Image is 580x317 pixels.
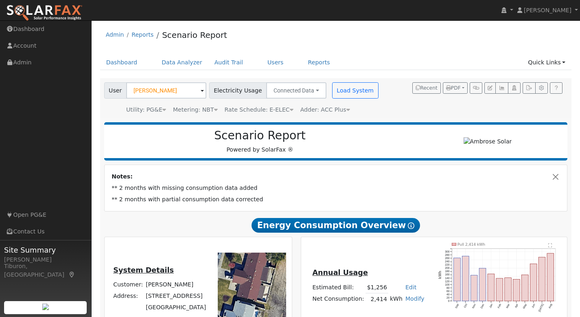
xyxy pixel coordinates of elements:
h2: Scenario Report [112,129,407,143]
text: 120 [445,280,450,282]
u: Annual Usage [312,269,368,277]
rect: onclick="" [513,279,520,301]
a: Audit Trail [208,55,249,70]
span: Alias: E1 [225,106,293,113]
span: Electricity Usage [209,82,267,99]
img: retrieve [42,304,49,310]
div: [PERSON_NAME] [4,255,87,264]
button: Multi-Series Graph [495,82,508,94]
td: ** 2 months with partial consumption data corrected [110,194,562,205]
text: 180 [445,270,450,273]
text: kWh [438,271,442,279]
text: Dec [480,303,485,309]
div: Utility: PG&E [126,106,166,114]
text: 300 [445,250,450,253]
text: 60 [446,290,450,293]
text: Oct [464,303,468,308]
td: ** 2 months with missing consumption data added [110,183,562,194]
input: Select a User [126,82,206,99]
text: Feb [497,303,502,309]
text: 200 [445,266,450,269]
text: 80 [446,286,450,289]
span: PDF [446,85,461,91]
u: System Details [113,266,174,274]
rect: onclick="" [505,278,512,301]
text: Mar [506,303,511,308]
span: User [104,82,127,99]
text: 240 [445,260,450,263]
text: 160 [445,273,450,276]
div: Metering: NBT [173,106,218,114]
button: Export Interval Data [523,82,535,94]
rect: onclick="" [479,268,486,301]
button: Login As [508,82,521,94]
td: [GEOGRAPHIC_DATA] [144,302,208,313]
text:  [549,243,552,247]
td: 2,414 [366,293,388,305]
rect: onclick="" [497,278,503,301]
a: Modify [405,295,425,302]
text: 0 [448,299,450,302]
button: Close [552,172,560,181]
text: Jan [489,303,493,308]
button: Generate Report Link [470,82,482,94]
i: Show Help [408,222,414,229]
img: Ambrose Solar [464,137,512,146]
rect: onclick="" [539,257,546,301]
text: Apr [514,303,519,308]
button: Load System [332,82,379,99]
td: Estimated Bill: [311,282,366,293]
text: 100 [445,283,450,286]
rect: onclick="" [462,256,469,301]
a: Quick Links [522,55,571,70]
rect: onclick="" [522,275,529,301]
td: Net Consumption: [311,293,366,305]
span: Energy Consumption Overview [252,218,420,233]
text: Nov [472,303,477,309]
text: Jun [532,303,536,308]
span: [PERSON_NAME] [524,7,571,13]
a: Scenario Report [162,30,227,40]
rect: onclick="" [454,258,461,301]
a: Users [261,55,290,70]
rect: onclick="" [530,264,537,301]
div: Tiburon, [GEOGRAPHIC_DATA] [4,262,87,279]
text: 260 [445,257,450,260]
rect: onclick="" [488,274,495,301]
text: Aug [548,303,553,309]
td: Address: [112,291,144,302]
text: 140 [445,276,450,279]
a: Admin [106,31,124,38]
text: 40 [446,293,450,296]
text: 20 [446,296,450,299]
td: [PERSON_NAME] [144,279,208,290]
span: Site Summary [4,244,87,255]
a: Reports [131,31,153,38]
text: [DATE] [538,303,545,313]
a: Dashboard [100,55,144,70]
text: Pull 2,414 kWh [457,242,486,246]
button: PDF [443,82,468,94]
td: [STREET_ADDRESS] [144,291,208,302]
text: May [523,303,528,309]
text: 220 [445,263,450,266]
a: Help Link [550,82,562,94]
button: Settings [535,82,548,94]
div: Adder: ACC Plus [300,106,350,114]
div: Powered by SolarFax ® [108,129,412,154]
a: Data Analyzer [155,55,208,70]
rect: onclick="" [471,275,478,301]
text: 280 [445,253,450,256]
a: Map [68,271,76,278]
button: Recent [412,82,441,94]
a: Edit [405,284,416,291]
img: SolarFax [6,4,83,22]
button: Connected Data [266,82,326,99]
td: kWh [388,293,404,305]
a: Reports [302,55,336,70]
button: Edit User [484,82,496,94]
text: Sep [455,303,460,309]
td: Customer: [112,279,144,290]
td: $1,256 [366,282,388,293]
rect: onclick="" [547,253,554,301]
